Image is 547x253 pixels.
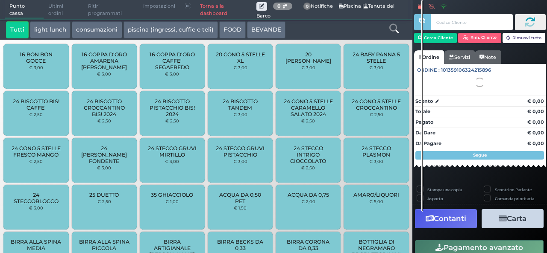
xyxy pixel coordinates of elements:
small: € 3,00 [29,205,43,210]
input: Codice Cliente [431,14,512,30]
span: ACQUA DA 0,75 [288,192,329,198]
span: 24 [PERSON_NAME] FONDENTE [79,145,129,164]
label: Asporto [427,196,443,201]
span: 24 CONO 5 STELLE CROCCANTINO [351,98,402,111]
strong: Sconto [415,98,433,105]
span: Impostazioni [138,0,180,12]
strong: Segue [473,152,487,158]
button: Contanti [415,209,477,228]
small: € 2,50 [165,118,179,123]
strong: € 0,00 [527,108,544,114]
label: Stampa una copia [427,187,462,192]
label: Comanda prioritaria [495,196,534,201]
span: BIRRA ALLA SPINA MEDIA [11,238,62,251]
small: € 3,00 [29,65,43,70]
span: Ritiri programmati [83,0,138,20]
small: € 3,00 [97,71,111,76]
small: € 3,00 [233,159,247,164]
a: Torna alla dashboard [195,0,256,20]
small: € 3,00 [233,112,247,117]
span: 24 STECCOBLOCCO [11,192,62,204]
span: Punto cassa [5,0,44,20]
span: 101359106324215896 [441,67,491,74]
button: Tutti [6,21,29,38]
small: € 2,00 [301,199,315,204]
small: € 2,50 [97,118,111,123]
button: light lunch [30,21,71,38]
a: Ordine [414,50,444,64]
span: 24 BABY PANNA 5 STELLE [351,51,402,64]
span: 16 COPPA D'ORO AMARENA [PERSON_NAME] [79,51,129,70]
span: 24 BISCOTTO BIS! CAFFE' [11,98,62,111]
small: € 2,50 [29,112,43,117]
button: FOOD [219,21,246,38]
span: 24 CONO 5 STELLE FRESCO MANGO [11,145,62,158]
button: Cerca Cliente [414,33,457,43]
span: 24 STECCO PLASMON [351,145,402,158]
strong: Totale [415,108,430,114]
span: 24 BISCOTTO TANDEM [215,98,266,111]
button: Rim. Cliente [458,33,501,43]
small: € 1,50 [234,205,247,210]
small: € 3,00 [165,71,179,76]
span: 24 CONO 5 STELLE CARAMELLO SALATO 2024 [283,98,334,117]
strong: Pagato [415,119,433,125]
small: € 3,00 [165,159,179,164]
button: piscina (ingressi, cuffie e teli) [124,21,218,38]
strong: € 0,00 [527,140,544,146]
strong: € 0,00 [527,98,544,104]
small: € 2,50 [97,199,111,204]
label: Scontrino Parlante [495,187,532,192]
span: 24 STECCO GRUVI PISTACCHIO [215,145,266,158]
small: € 2,50 [301,118,315,123]
span: 25 DUETTO [89,192,119,198]
small: € 2,50 [370,112,383,117]
strong: Da Dare [415,130,435,136]
small: € 3,00 [97,165,111,170]
strong: € 0,00 [527,130,544,136]
small: € 2,50 [29,159,43,164]
span: 35 GHIACCIOLO [151,192,193,198]
span: 16 COPPA D'ORO CAFFE' SEGAFREDO [147,51,198,70]
button: Carta [482,209,544,228]
span: ACQUA DA 0,50 PET [215,192,266,204]
span: BIRRA CORONA DA 0,33 [283,238,334,251]
small: € 1,00 [165,199,179,204]
small: € 2,50 [301,165,315,170]
small: € 3,00 [369,159,383,164]
small: € 5,00 [369,199,383,204]
strong: Da Pagare [415,140,441,146]
button: BEVANDE [247,21,285,38]
span: AMARO/LIQUORI [353,192,399,198]
span: 24 STECCO INTRIGO CIOCCOLATO [283,145,334,164]
span: 16 BON BON GOCCE [11,51,62,64]
span: 24 STECCO GRUVI MIRTILLO [147,145,198,158]
span: Ordine : [417,67,440,74]
b: 0 [277,3,281,9]
span: 24 BISCOTTO PISTACCHIO BIS! 2024 [147,98,198,117]
a: Note [475,50,501,64]
small: € 3,00 [369,65,383,70]
small: € 3,00 [301,65,315,70]
span: 20 [PERSON_NAME] [283,51,334,64]
small: € 3,00 [233,65,247,70]
span: 24 BISCOTTO CROCCANTINO BIS! 2024 [79,98,129,117]
a: Servizi [444,50,475,64]
span: BIRRA ALLA SPINA PICCOLA [79,238,129,251]
span: Ultimi ordini [44,0,83,20]
strong: € 0,00 [527,119,544,125]
span: BIRRA BECKS DA 0,33 [215,238,266,251]
button: consumazioni [72,21,122,38]
span: 0 [303,3,311,10]
button: Rimuovi tutto [503,33,546,43]
span: 20 CONO 5 STELLE XL [215,51,266,64]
